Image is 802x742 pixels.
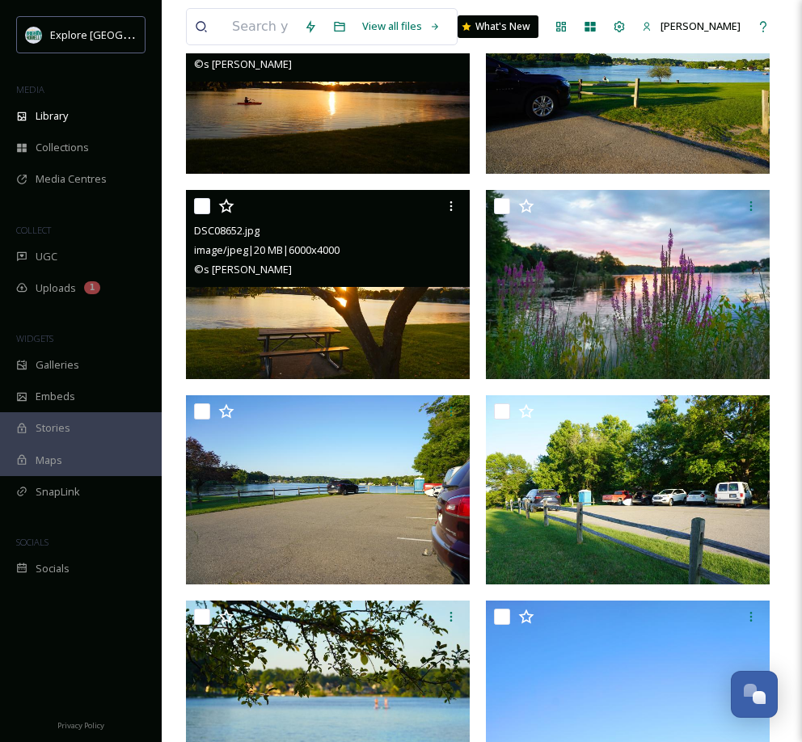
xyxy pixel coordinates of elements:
img: DSC07830.jpg [486,190,770,379]
span: WIDGETS [16,332,53,344]
a: [PERSON_NAME] [634,11,749,42]
span: © s [PERSON_NAME] [194,262,292,276]
span: SnapLink [36,484,80,500]
img: DSC07211.jpg [186,395,470,584]
span: Explore [GEOGRAPHIC_DATA][PERSON_NAME] [50,27,272,42]
span: UGC [36,249,57,264]
span: MEDIA [16,83,44,95]
span: COLLECT [16,224,51,236]
span: [PERSON_NAME] [661,19,741,33]
a: Privacy Policy [57,715,104,734]
span: Uploads [36,280,76,296]
span: SOCIALS [16,536,49,548]
span: image/jpeg | 20 MB | 6000 x 4000 [194,242,340,257]
a: What's New [458,15,538,38]
span: Galleries [36,357,79,373]
span: Library [36,108,68,124]
a: View all files [354,11,449,42]
input: Search your library [224,9,296,44]
img: 67e7af72-b6c8-455a-acf8-98e6fe1b68aa.avif [26,27,42,43]
span: DSC08652.jpg [194,223,260,238]
span: Maps [36,453,62,468]
span: Media Centres [36,171,107,187]
div: 1 [84,281,100,294]
img: DSC07238.jpg [486,395,770,584]
span: Privacy Policy [57,720,104,731]
span: Embeds [36,389,75,404]
span: Collections [36,140,89,155]
span: Socials [36,561,70,576]
span: © s [PERSON_NAME] [194,57,292,71]
span: Stories [36,420,70,436]
button: Open Chat [731,671,778,718]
